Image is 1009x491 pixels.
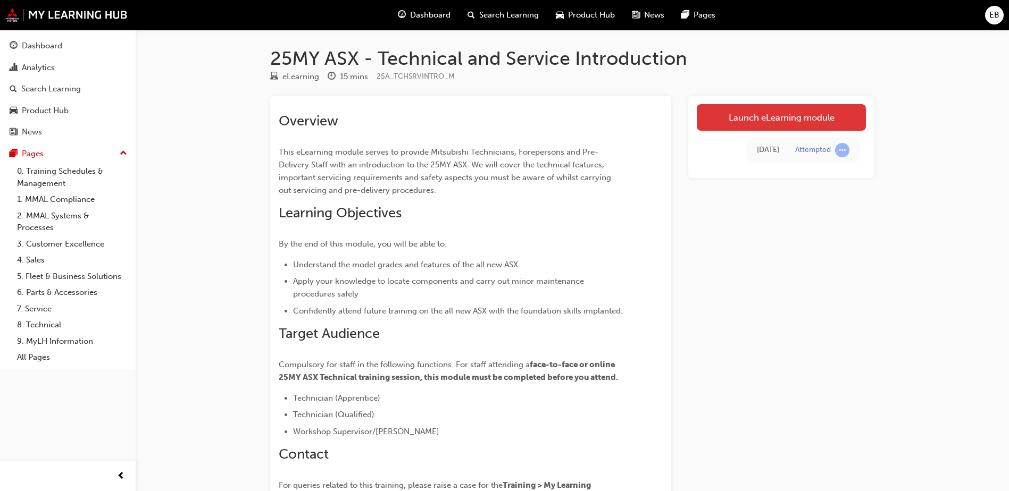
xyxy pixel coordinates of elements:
[4,58,131,78] a: Analytics
[13,333,131,350] a: 9. MyLH Information
[13,236,131,252] a: 3. Customer Excellence
[328,72,336,82] span: clock-icon
[279,239,447,249] span: By the end of this module, you will be able to:
[568,9,615,21] span: Product Hub
[4,144,131,164] button: Pages
[279,360,618,382] span: face-to-face or online 25MY ASX Technical training session, this module must be completed before ...
[120,147,127,160] span: up-icon
[681,9,689,22] span: pages-icon
[4,79,131,99] a: Search Learning
[293,393,380,403] span: Technician (Apprentice)
[623,4,673,26] a: news-iconNews
[989,9,999,21] span: EB
[410,9,451,21] span: Dashboard
[10,106,18,116] span: car-icon
[697,104,866,131] a: Launch eLearning module
[293,427,439,436] span: Workshop Supervisor/[PERSON_NAME]
[5,8,128,22] img: mmal
[10,84,17,94] span: search-icon
[22,148,44,160] div: Pages
[282,71,319,83] div: eLearning
[4,101,131,121] a: Product Hub
[10,149,18,159] span: pages-icon
[377,72,455,81] span: Learning resource code
[279,360,530,369] span: Compulsory for staff in the following functions. For staff attending a
[985,6,1004,24] button: EB
[279,446,329,462] span: Contact
[13,284,131,301] a: 6. Parts & Accessories
[279,113,338,129] span: Overview
[835,143,849,157] span: learningRecordVerb_ATTEMPT-icon
[694,9,715,21] span: Pages
[547,4,623,26] a: car-iconProduct Hub
[270,72,278,82] span: learningResourceType_ELEARNING-icon
[279,147,613,195] span: This eLearning module serves to provide Mitsubishi Technicians, Forepersons and Pre-Delivery Staf...
[389,4,459,26] a: guage-iconDashboard
[795,145,831,155] div: Attempted
[293,260,518,269] span: Understand the model grades and features of the all new ASX
[22,62,55,74] div: Analytics
[22,105,69,117] div: Product Hub
[4,34,131,144] button: DashboardAnalyticsSearch LearningProduct HubNews
[13,208,131,236] a: 2. MMAL Systems & Processes
[10,63,18,73] span: chart-icon
[340,71,368,83] div: 15 mins
[10,128,18,137] span: news-icon
[293,306,623,316] span: Confidently attend future training on the all new ASX with the foundation skills implanted.
[398,9,406,22] span: guage-icon
[13,191,131,208] a: 1. MMAL Compliance
[279,325,380,342] span: Target Audience
[22,40,62,52] div: Dashboard
[13,268,131,285] a: 5. Fleet & Business Solutions
[328,70,368,83] div: Duration
[479,9,539,21] span: Search Learning
[279,480,503,490] span: For queries related to this training, please raise a case for the
[13,163,131,191] a: 0. Training Schedules & Management
[13,317,131,333] a: 8. Technical
[4,36,131,56] a: Dashboard
[468,9,475,22] span: search-icon
[4,122,131,142] a: News
[293,276,586,299] span: Apply your knowledge to locate components and carry out minor maintenance procedures safely
[10,41,18,51] span: guage-icon
[13,252,131,268] a: 4. Sales
[757,144,779,156] div: Thu Sep 18 2025 15:03:26 GMT+1000 (Australian Eastern Standard Time)
[13,349,131,366] a: All Pages
[556,9,564,22] span: car-icon
[22,126,42,138] div: News
[21,83,81,95] div: Search Learning
[279,205,402,221] span: Learning Objectives
[13,301,131,317] a: 7. Service
[459,4,547,26] a: search-iconSearch Learning
[673,4,724,26] a: pages-iconPages
[270,70,319,83] div: Type
[632,9,640,22] span: news-icon
[644,9,664,21] span: News
[270,47,874,70] h1: 25MY ASX - Technical and Service Introduction
[117,470,125,483] span: prev-icon
[293,410,374,419] span: Technician (Qualified)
